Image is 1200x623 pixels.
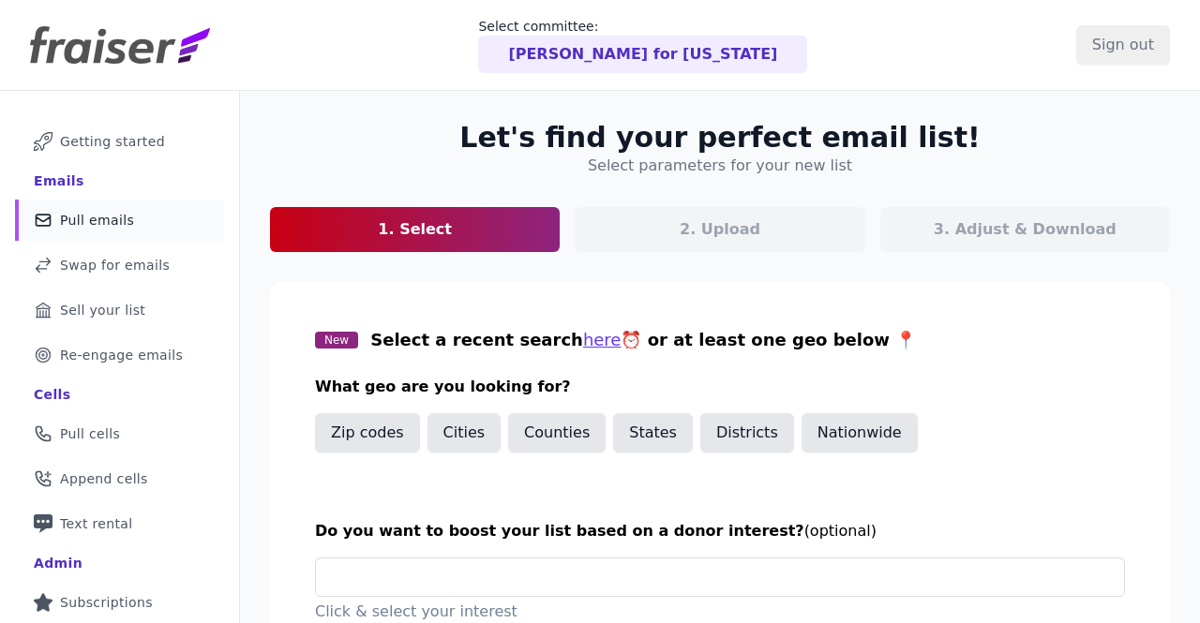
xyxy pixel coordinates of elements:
[315,601,1125,623] p: Click & select your interest
[315,522,804,540] span: Do you want to boost your list based on a donor interest?
[15,334,224,376] a: Re-engage emails
[802,413,918,452] button: Nationwide
[15,503,224,544] a: Text rental
[427,413,502,452] button: Cities
[60,211,134,230] span: Pull emails
[34,171,84,190] div: Emails
[315,376,1125,398] h3: What geo are you looking for?
[15,413,224,454] a: Pull cells
[588,155,852,177] h4: Select parameters for your new list
[583,327,622,353] button: here
[60,256,170,274] span: Swap for emails
[60,346,183,364] span: Re-engage emails
[15,121,224,162] a: Getting started
[15,245,224,286] a: Swap for emails
[700,413,794,452] button: Districts
[34,554,82,572] div: Admin
[315,332,358,349] span: New
[60,424,120,443] span: Pull cells
[15,458,224,499] a: Append cells
[60,469,148,488] span: Append cells
[270,207,560,252] a: 1. Select
[613,413,693,452] button: States
[378,218,452,241] p: 1. Select
[60,301,145,319] span: Sell your list
[315,413,420,452] button: Zip codes
[30,26,210,64] img: Fraiser Logo
[15,289,224,331] a: Sell your list
[680,218,760,241] p: 2. Upload
[15,200,224,241] a: Pull emails
[478,17,807,36] p: Select committee:
[60,593,153,612] span: Subscriptions
[370,330,916,349] span: Select a recent search ⏰ or at least one geo below 📍
[34,385,70,404] div: Cells
[60,132,165,151] span: Getting started
[60,514,133,533] span: Text rental
[15,582,224,623] a: Subscriptions
[508,413,606,452] button: Counties
[1076,25,1170,65] input: Sign out
[508,43,777,66] p: [PERSON_NAME] for [US_STATE]
[804,522,877,540] span: (optional)
[934,218,1117,241] p: 3. Adjust & Download
[459,121,980,155] h2: Let's find your perfect email list!
[478,17,807,73] a: Select committee: [PERSON_NAME] for [US_STATE]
